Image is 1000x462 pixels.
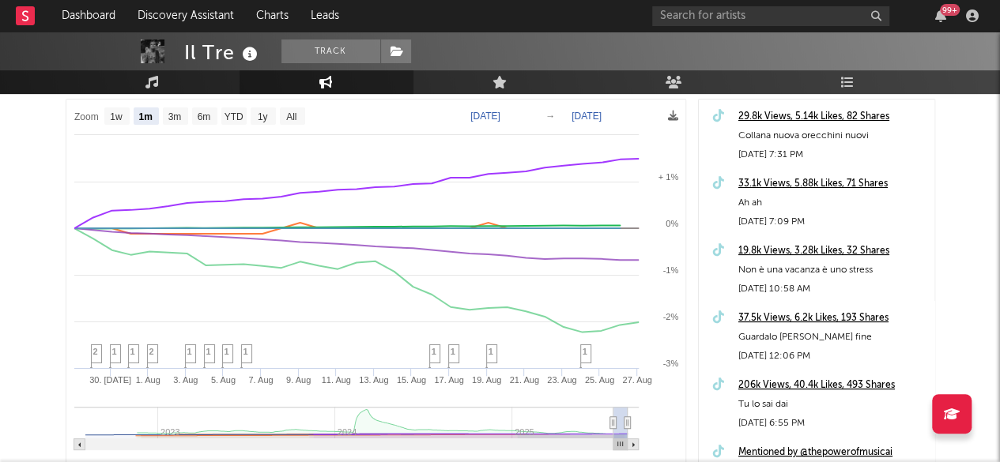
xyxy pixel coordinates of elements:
[110,111,123,122] text: 1w
[738,212,926,231] div: [DATE] 7:09 PM
[89,375,131,385] text: 30. [DATE]
[434,375,463,385] text: 17. Aug
[184,39,262,66] div: Il Tre
[173,375,198,385] text: 3. Aug
[359,375,388,385] text: 13. Aug
[243,347,248,356] span: 1
[93,347,98,356] span: 2
[225,347,229,356] span: 1
[738,280,926,299] div: [DATE] 10:58 AM
[451,347,455,356] span: 1
[738,126,926,145] div: Collana nuova orecchini nuovi
[940,4,960,16] div: 99 +
[168,111,181,122] text: 3m
[112,347,117,356] span: 1
[738,193,926,212] div: Ah ah
[738,107,926,126] a: 29.8k Views, 5.14k Likes, 82 Shares
[149,347,154,356] span: 2
[738,242,926,261] a: 19.8k Views, 3.28k Likes, 32 Shares
[738,395,926,414] div: Tu lo sai dai
[224,111,243,122] text: YTD
[666,219,678,228] text: 0%
[584,375,613,385] text: 25. Aug
[652,6,889,26] input: Search for artists
[286,375,311,385] text: 9. Aug
[662,359,678,368] text: -3%
[470,111,500,122] text: [DATE]
[135,375,160,385] text: 1. Aug
[547,375,576,385] text: 23. Aug
[738,309,926,328] a: 37.5k Views, 6.2k Likes, 193 Shares
[583,347,587,356] span: 1
[622,375,651,385] text: 27. Aug
[321,375,350,385] text: 11. Aug
[738,145,926,164] div: [DATE] 7:31 PM
[662,312,678,321] text: -2%
[286,111,296,122] text: All
[572,111,602,122] text: [DATE]
[257,111,267,122] text: 1y
[662,265,678,275] text: -1%
[187,347,192,356] span: 1
[281,39,380,63] button: Track
[471,375,500,385] text: 19. Aug
[432,347,436,356] span: 1
[489,347,493,356] span: 1
[130,347,135,356] span: 1
[74,111,99,122] text: Zoom
[509,375,538,385] text: 21. Aug
[738,175,926,193] a: 33.1k Views, 5.88k Likes, 71 Shares
[197,111,210,122] text: 6m
[545,111,555,122] text: →
[738,328,926,347] div: Guardalo [PERSON_NAME] fine
[738,376,926,395] a: 206k Views, 40.4k Likes, 493 Shares
[248,375,273,385] text: 7. Aug
[738,443,926,462] a: Mentioned by @thepowerofmusicai
[210,375,235,385] text: 5. Aug
[138,111,152,122] text: 1m
[658,172,678,182] text: + 1%
[206,347,211,356] span: 1
[738,261,926,280] div: Non è una vacanza è uno stress
[738,414,926,433] div: [DATE] 6:55 PM
[738,347,926,366] div: [DATE] 12:06 PM
[935,9,946,22] button: 99+
[396,375,425,385] text: 15. Aug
